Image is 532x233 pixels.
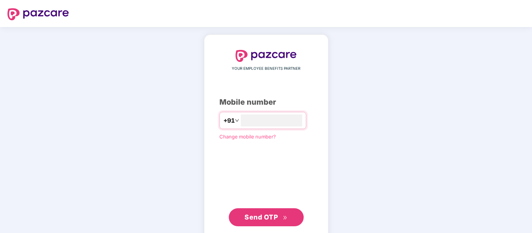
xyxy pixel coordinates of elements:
button: Send OTPdouble-right [229,208,304,226]
a: Change mobile number? [219,134,276,140]
img: logo [7,8,69,20]
img: logo [235,50,297,62]
div: Mobile number [219,96,313,108]
span: double-right [283,215,288,220]
span: YOUR EMPLOYEE BENEFITS PARTNER [232,66,300,72]
span: down [235,118,239,123]
span: +91 [224,116,235,125]
span: Send OTP [244,213,278,221]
